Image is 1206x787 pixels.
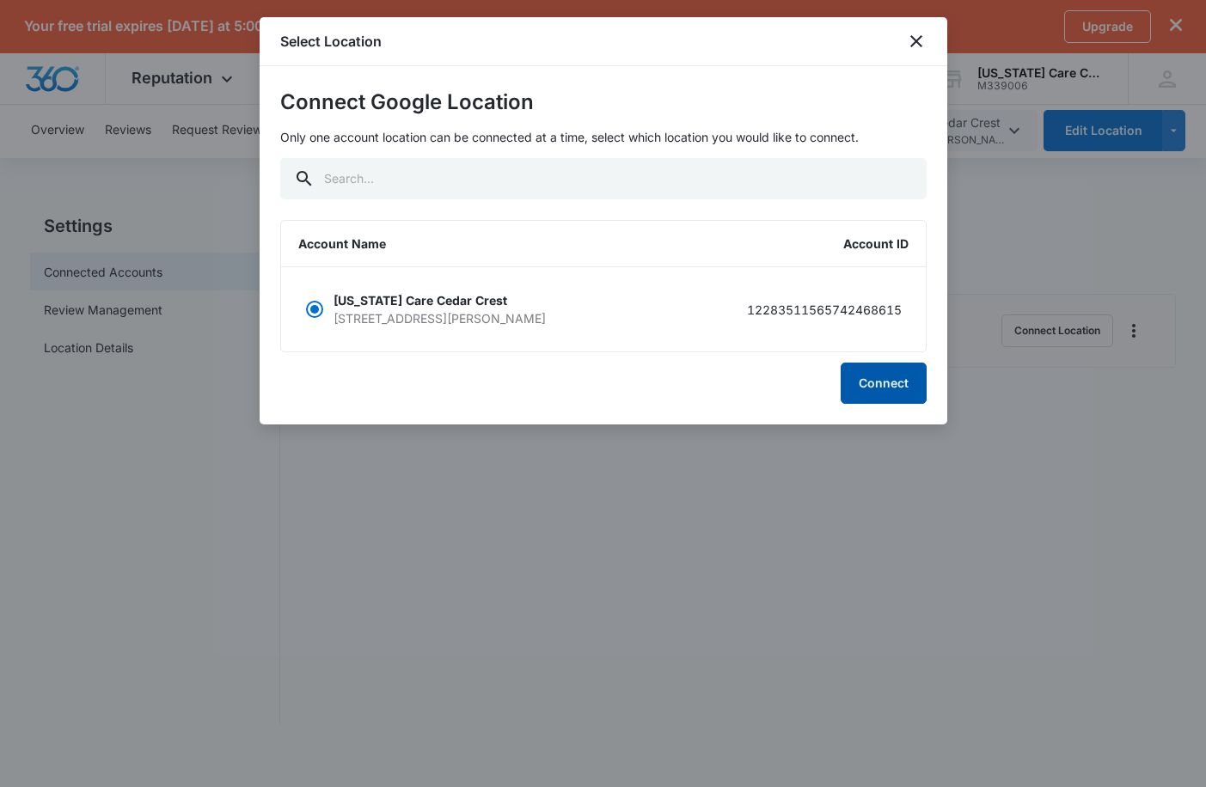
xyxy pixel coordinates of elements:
[906,31,927,52] button: close
[334,309,546,327] p: [STREET_ADDRESS][PERSON_NAME]
[843,235,909,253] p: Account ID
[747,301,902,319] p: 12283511565742468615
[280,87,927,118] h4: Connect Google Location
[334,291,546,309] p: [US_STATE] Care Cedar Crest
[280,158,927,199] input: Search...
[841,363,927,404] button: Connect
[280,31,382,52] h1: Select Location
[280,128,927,146] p: Only one account location can be connected at a time, select which location you would like to con...
[298,235,386,253] p: Account Name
